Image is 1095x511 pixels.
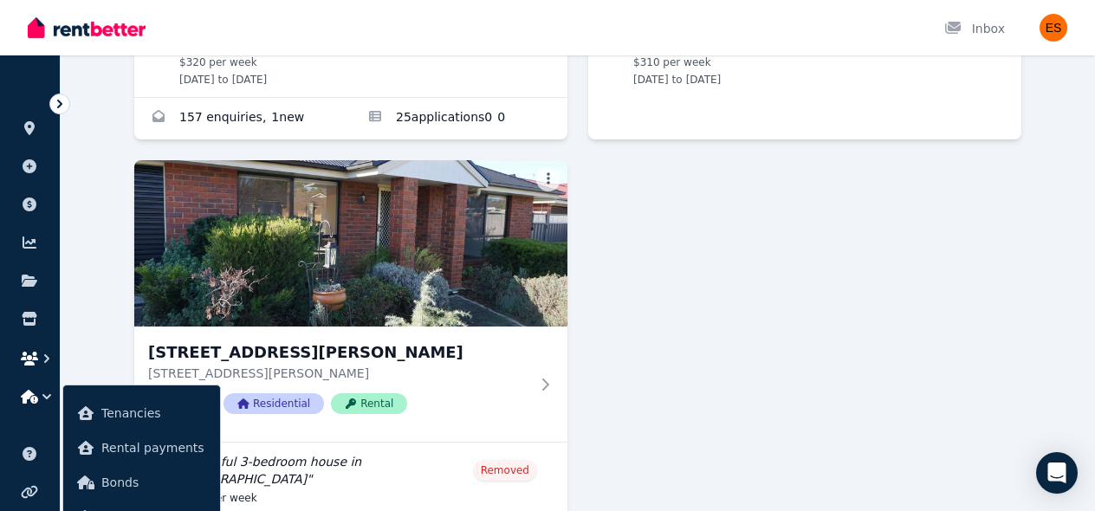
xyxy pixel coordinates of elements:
span: Tenancies [101,403,206,424]
img: RentBetter [28,15,146,41]
a: Bonds [70,465,213,500]
h3: [STREET_ADDRESS][PERSON_NAME] [148,340,529,365]
button: More options [536,167,560,191]
img: Evangeline Samoilov [1040,14,1067,42]
div: Open Intercom Messenger [1036,452,1078,494]
span: Bonds [101,472,206,493]
a: View details for Alexander and Jacqueline Altman [588,21,1021,97]
p: [STREET_ADDRESS][PERSON_NAME] [148,365,529,382]
a: Applications for Unit 2/55 Invermay Rd, Invermay [351,98,567,139]
img: 15 Bethune Pl, Newnham [134,160,567,327]
span: Rental [331,393,407,414]
a: Rental payments [70,430,213,465]
span: Residential [224,393,324,414]
div: Inbox [944,20,1005,37]
a: Tenancies [70,396,213,430]
span: Rental payments [101,437,206,458]
a: 15 Bethune Pl, Newnham[STREET_ADDRESS][PERSON_NAME][STREET_ADDRESS][PERSON_NAME]PID 395074Residen... [134,160,567,442]
a: Enquiries for Unit 2/55 Invermay Rd, Invermay [134,98,351,139]
a: View details for Ashok Sharma and Nirmala Rimal [134,21,567,97]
